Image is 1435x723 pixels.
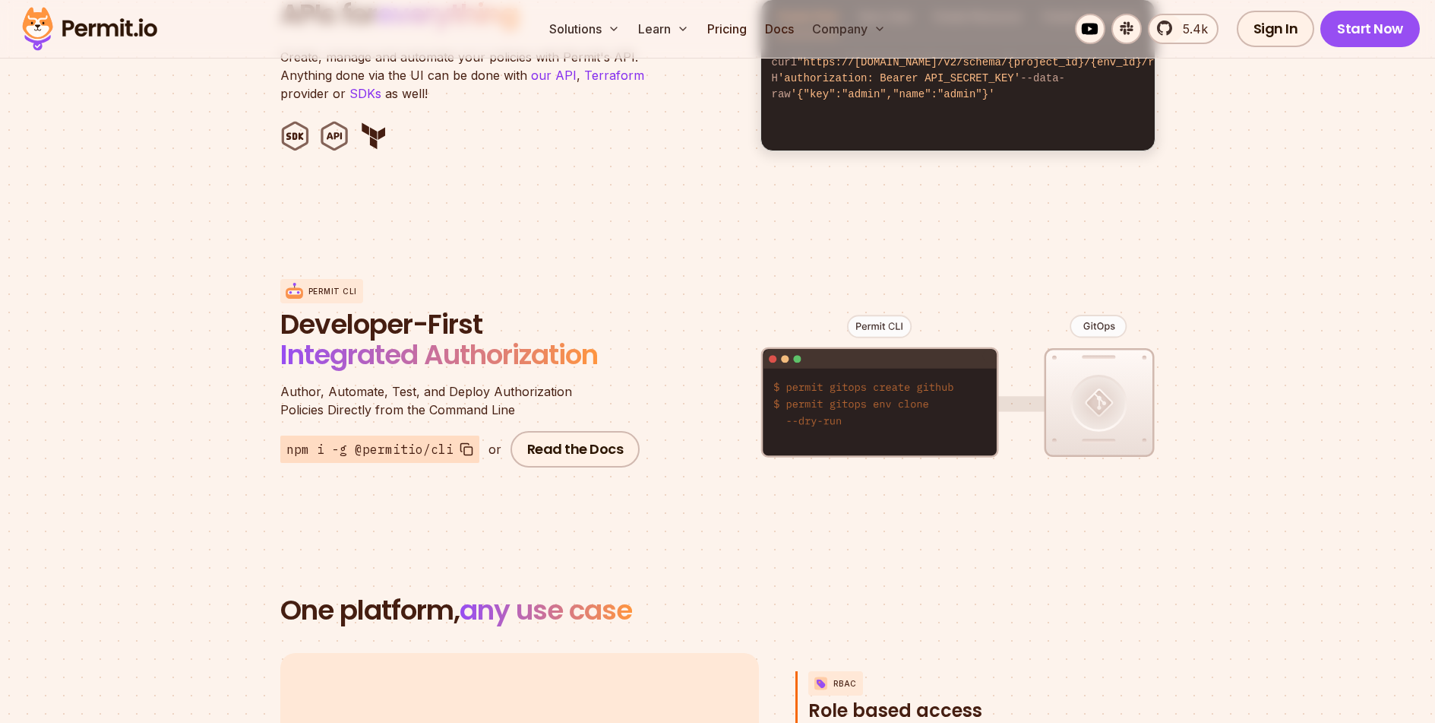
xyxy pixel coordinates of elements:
button: npm i -g @permitio/cli [280,436,479,463]
a: Start Now [1320,11,1420,47]
a: SDKs [349,86,381,101]
span: 5.4k [1174,20,1208,38]
a: 5.4k [1148,14,1218,44]
p: Create, manage and automate your policies with Permit's API. Anything done via the UI can be done... [280,48,660,103]
span: '{"key":"admin","name":"admin"}' [791,88,995,100]
button: Company [806,14,892,44]
img: Permit logo [15,3,164,55]
a: Docs [759,14,800,44]
p: Policies Directly from the Command Line [280,382,645,419]
a: Pricing [701,14,753,44]
span: 'authorization: Bearer API_SECRET_KEY' [778,72,1020,84]
button: Solutions [543,14,626,44]
span: npm i -g @permitio/cli [286,440,454,458]
span: Integrated Authorization [280,335,598,374]
p: Permit CLI [308,286,357,297]
a: Terraform [584,68,644,83]
span: Developer-First [280,309,645,340]
a: our API [531,68,577,83]
span: Author, Automate, Test, and Deploy Authorization [280,382,645,401]
span: "https://[DOMAIN_NAME]/v2/schema/{project_id}/{env_id}/roles" [797,56,1186,68]
div: or [488,440,501,458]
span: any use case [460,591,632,629]
h2: One platform, [280,595,1155,626]
a: Sign In [1237,11,1315,47]
button: Learn [632,14,695,44]
code: curl -H --data-raw [761,43,1155,115]
a: Read the Docs [510,431,640,468]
